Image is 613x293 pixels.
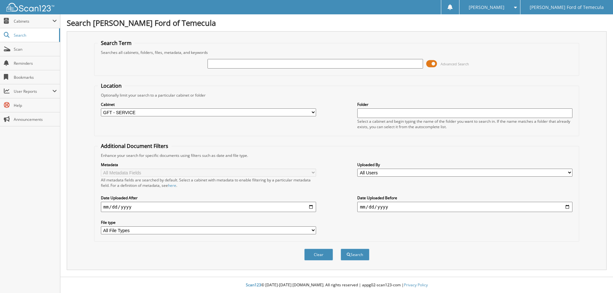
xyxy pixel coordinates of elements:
span: Reminders [14,61,57,66]
a: Privacy Policy [404,282,428,288]
label: File type [101,220,316,225]
label: Cabinet [101,102,316,107]
label: Metadata [101,162,316,167]
span: [PERSON_NAME] Ford of Temecula [530,5,604,9]
input: end [357,202,572,212]
div: © [DATE]-[DATE] [DOMAIN_NAME]. All rights reserved | appg02-scan123-com | [60,277,613,293]
span: Cabinets [14,18,52,24]
span: Advanced Search [441,62,469,66]
div: Enhance your search for specific documents using filters such as date and file type. [98,153,576,158]
button: Search [341,249,369,260]
legend: Additional Document Filters [98,143,171,150]
span: Announcements [14,117,57,122]
input: start [101,202,316,212]
img: scan123-logo-white.svg [6,3,54,11]
div: Optionally limit your search to a particular cabinet or folder [98,92,576,98]
span: User Reports [14,89,52,94]
span: Bookmarks [14,75,57,80]
label: Uploaded By [357,162,572,167]
button: Clear [304,249,333,260]
legend: Location [98,82,125,89]
legend: Search Term [98,40,135,47]
span: Scan123 [246,282,261,288]
a: here [168,183,176,188]
div: All metadata fields are searched by default. Select a cabinet with metadata to enable filtering b... [101,177,316,188]
div: Select a cabinet and begin typing the name of the folder you want to search in. If the name match... [357,119,572,129]
span: Search [14,33,56,38]
label: Date Uploaded After [101,195,316,201]
label: Folder [357,102,572,107]
span: [PERSON_NAME] [469,5,504,9]
div: Searches all cabinets, folders, files, metadata, and keywords [98,50,576,55]
span: Scan [14,47,57,52]
label: Date Uploaded Before [357,195,572,201]
h1: Search [PERSON_NAME] Ford of Temecula [67,18,607,28]
span: Help [14,103,57,108]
